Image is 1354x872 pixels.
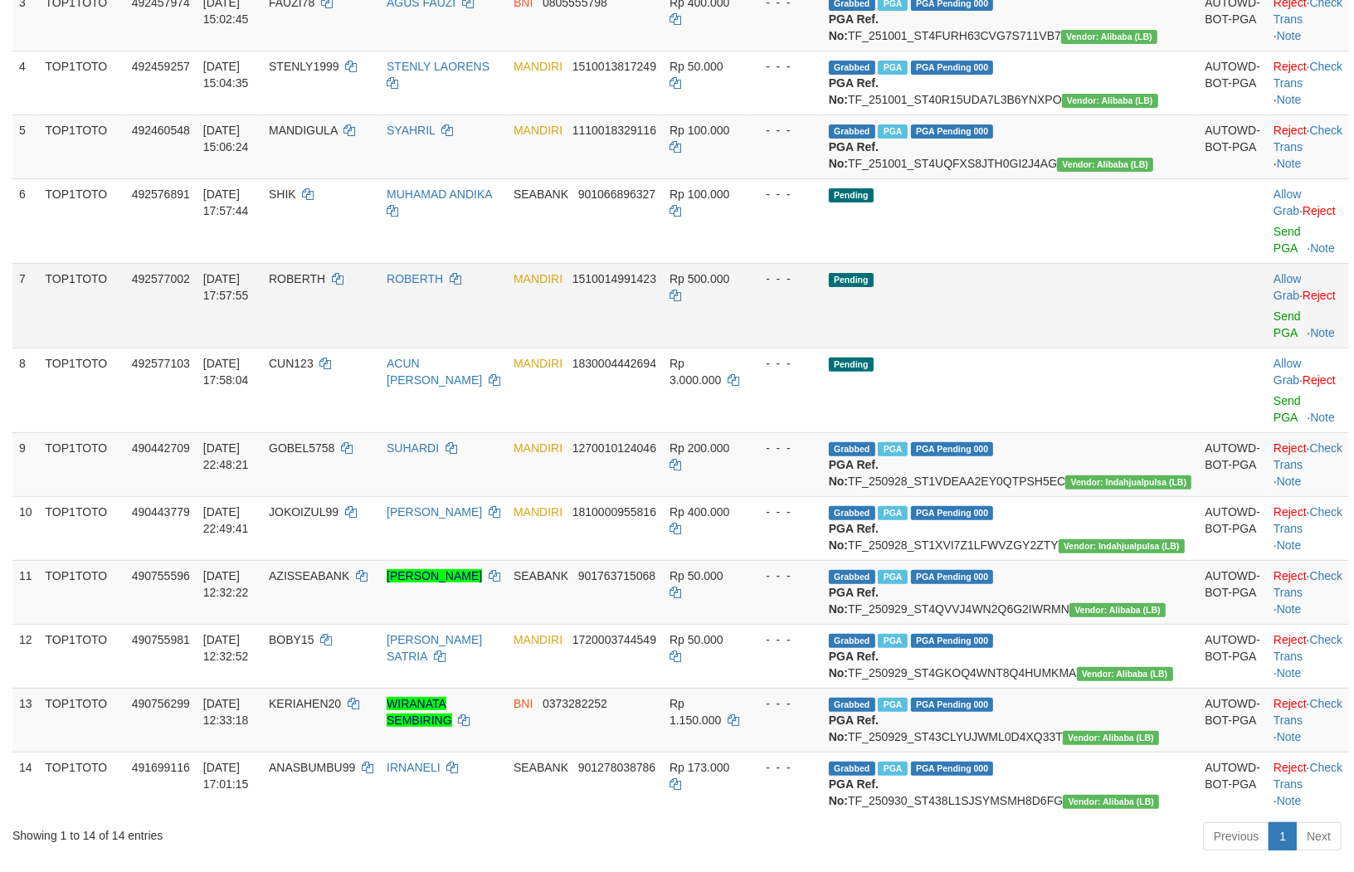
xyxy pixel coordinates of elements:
[670,569,723,582] span: Rp 50.000
[572,60,656,73] span: Copy 1510013817249 to clipboard
[1274,761,1307,774] a: Reject
[572,124,656,137] span: Copy 1110018329116 to clipboard
[752,355,816,372] div: - - -
[1267,496,1349,560] td: · ·
[269,188,296,201] span: SHIK
[822,51,1199,114] td: TF_251001_ST40R15UDA7L3B6YNXPO
[387,441,439,455] a: SUHARDI
[203,761,249,791] span: [DATE] 17:01:15
[829,140,879,170] b: PGA Ref. No:
[829,76,879,106] b: PGA Ref. No:
[514,569,568,582] span: SEABANK
[39,114,125,178] td: TOP1TOTO
[911,506,994,520] span: PGA Pending
[829,506,875,520] span: Grabbed
[387,357,482,387] a: ACUN [PERSON_NAME]
[878,442,907,456] span: Marked by adskelvin
[203,60,249,90] span: [DATE] 15:04:35
[269,357,314,370] span: CUN123
[203,272,249,302] span: [DATE] 17:57:55
[878,762,907,776] span: Marked by adsraji
[829,12,879,42] b: PGA Ref. No:
[1310,326,1335,339] a: Note
[829,570,875,584] span: Grabbed
[1267,263,1349,348] td: ·
[387,633,482,663] a: [PERSON_NAME] SATRIA
[1274,309,1301,339] a: Send PGA
[829,634,875,648] span: Grabbed
[670,124,729,137] span: Rp 100.000
[911,61,994,75] span: PGA Pending
[514,697,533,710] span: BNI
[1267,560,1349,624] td: · ·
[822,496,1199,560] td: TF_250928_ST1XVI7Z1LFWVZGY2ZTY
[203,633,249,663] span: [DATE] 12:32:52
[822,752,1199,816] td: TF_250930_ST438L1SJSYMSMH8D6FG
[39,348,125,432] td: TOP1TOTO
[514,761,568,774] span: SEABANK
[39,432,125,496] td: TOP1TOTO
[269,124,337,137] span: MANDIGULA
[12,688,39,752] td: 13
[1277,730,1302,743] a: Note
[132,633,190,646] span: 490755981
[829,442,875,456] span: Grabbed
[878,698,907,712] span: Marked by adsnindar
[911,762,994,776] span: PGA Pending
[269,441,334,455] span: GOBEL5758
[203,188,249,217] span: [DATE] 17:57:44
[12,821,552,844] div: Showing 1 to 14 of 14 entries
[1198,432,1267,496] td: AUTOWD-BOT-PGA
[1062,94,1158,108] span: Vendor URL: https://dashboard.q2checkout.com/secure
[1274,60,1307,73] a: Reject
[1267,688,1349,752] td: · ·
[572,505,656,519] span: Copy 1810000955816 to clipboard
[514,60,563,73] span: MANDIRI
[269,761,355,774] span: ANASBUMBU99
[203,441,249,471] span: [DATE] 22:48:21
[39,560,125,624] td: TOP1TOTO
[578,761,655,774] span: Copy 901278038786 to clipboard
[514,505,563,519] span: MANDIRI
[1274,394,1301,424] a: Send PGA
[1057,158,1153,172] span: Vendor URL: https://dashboard.q2checkout.com/secure
[1274,441,1307,455] a: Reject
[12,560,39,624] td: 11
[829,762,875,776] span: Grabbed
[829,188,874,202] span: Pending
[1267,752,1349,816] td: · ·
[752,122,816,139] div: - - -
[1198,688,1267,752] td: AUTOWD-BOT-PGA
[829,124,875,139] span: Grabbed
[829,61,875,75] span: Grabbed
[203,124,249,153] span: [DATE] 15:06:24
[543,697,607,710] span: Copy 0373282252 to clipboard
[203,697,249,727] span: [DATE] 12:33:18
[1274,272,1301,302] a: Allow Grab
[1274,633,1307,646] a: Reject
[911,442,994,456] span: PGA Pending
[1277,602,1302,616] a: Note
[752,440,816,456] div: - - -
[1198,624,1267,688] td: AUTOWD-BOT-PGA
[1303,373,1336,387] a: Reject
[1269,822,1297,850] a: 1
[12,752,39,816] td: 14
[822,624,1199,688] td: TF_250929_ST4GKOQ4WNT8Q4HUMKMA
[12,432,39,496] td: 9
[269,505,338,519] span: JOKOIZUL99
[132,505,190,519] span: 490443779
[1310,411,1335,424] a: Note
[514,357,563,370] span: MANDIRI
[1274,569,1342,599] a: Check Trans
[1274,225,1301,255] a: Send PGA
[1274,357,1301,387] a: Allow Grab
[387,761,441,774] a: IRNANELI
[829,586,879,616] b: PGA Ref. No:
[1277,666,1302,680] a: Note
[1267,624,1349,688] td: · ·
[1274,272,1303,302] span: ·
[132,272,190,285] span: 492577002
[1063,731,1159,745] span: Vendor URL: https://dashboard.q2checkout.com/secure
[387,697,452,727] a: WIRANATA SEMBIRING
